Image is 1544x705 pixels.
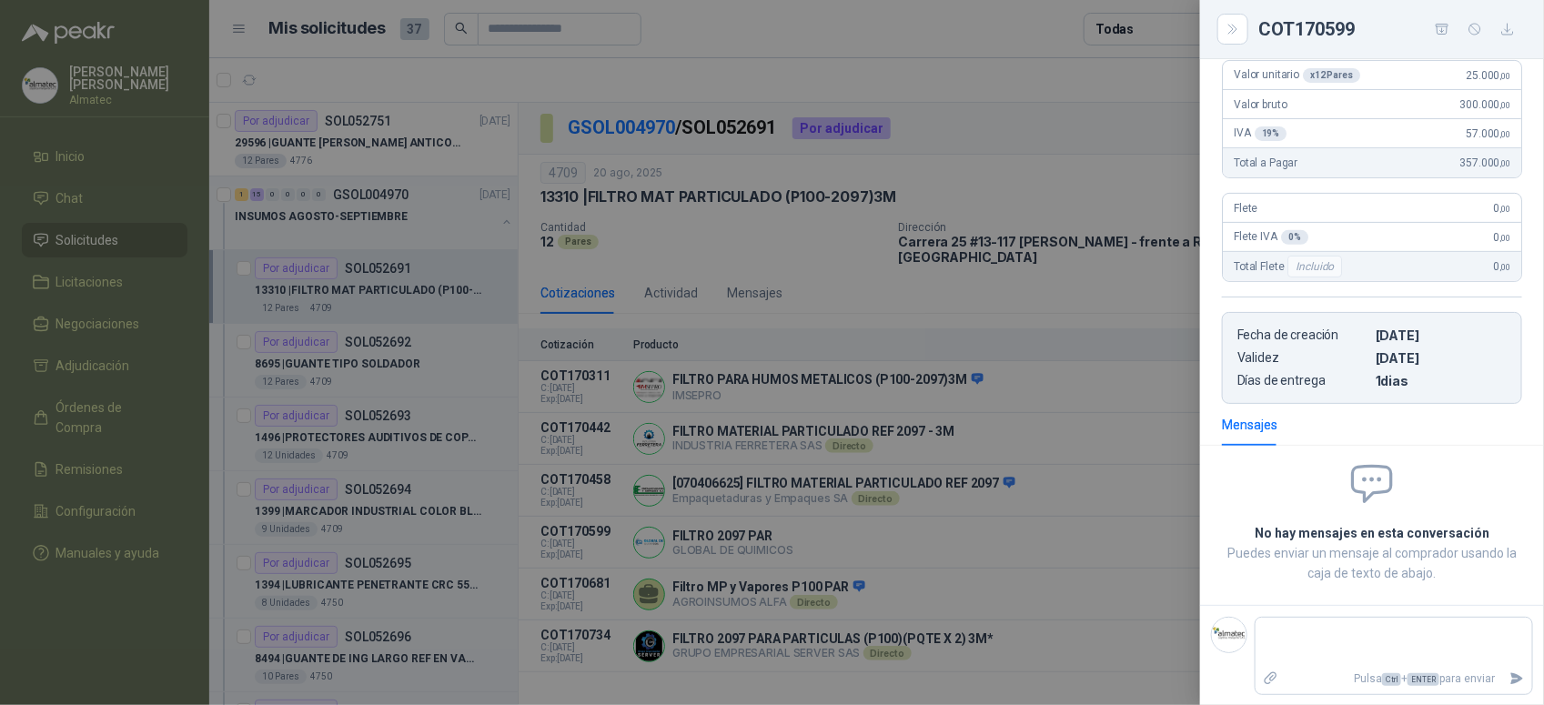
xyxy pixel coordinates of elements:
[1376,327,1507,343] p: [DATE]
[1376,373,1507,388] p: 1 dias
[1494,202,1510,215] span: 0
[1234,68,1360,83] span: Valor unitario
[1258,15,1522,44] div: COT170599
[1499,204,1510,214] span: ,00
[1466,69,1510,82] span: 25.000
[1499,262,1510,272] span: ,00
[1376,350,1507,366] p: [DATE]
[1222,523,1522,543] h2: No hay mensajes en esta conversación
[1222,415,1277,435] div: Mensajes
[1466,127,1510,140] span: 57.000
[1234,98,1287,111] span: Valor bruto
[1494,260,1510,273] span: 0
[1303,68,1360,83] div: x 12 Pares
[1494,231,1510,244] span: 0
[1222,543,1522,583] p: Puedes enviar un mensaje al comprador usando la caja de texto de abajo.
[1234,256,1346,277] span: Total Flete
[1234,156,1297,169] span: Total a Pagar
[1234,230,1308,245] span: Flete IVA
[1499,129,1510,139] span: ,00
[1499,100,1510,110] span: ,00
[1237,327,1368,343] p: Fecha de creación
[1222,18,1244,40] button: Close
[1499,158,1510,168] span: ,00
[1382,673,1401,686] span: Ctrl
[1234,202,1257,215] span: Flete
[1281,230,1308,245] div: 0 %
[1234,126,1287,141] span: IVA
[1408,673,1439,686] span: ENTER
[1237,373,1368,388] p: Días de entrega
[1255,126,1287,141] div: 19 %
[1287,663,1503,695] p: Pulsa + para enviar
[1499,233,1510,243] span: ,00
[1502,663,1532,695] button: Enviar
[1499,71,1510,81] span: ,00
[1459,98,1510,111] span: 300.000
[1287,256,1342,277] div: Incluido
[1459,156,1510,169] span: 357.000
[1212,618,1246,652] img: Company Logo
[1237,350,1368,366] p: Validez
[1256,663,1287,695] label: Adjuntar archivos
